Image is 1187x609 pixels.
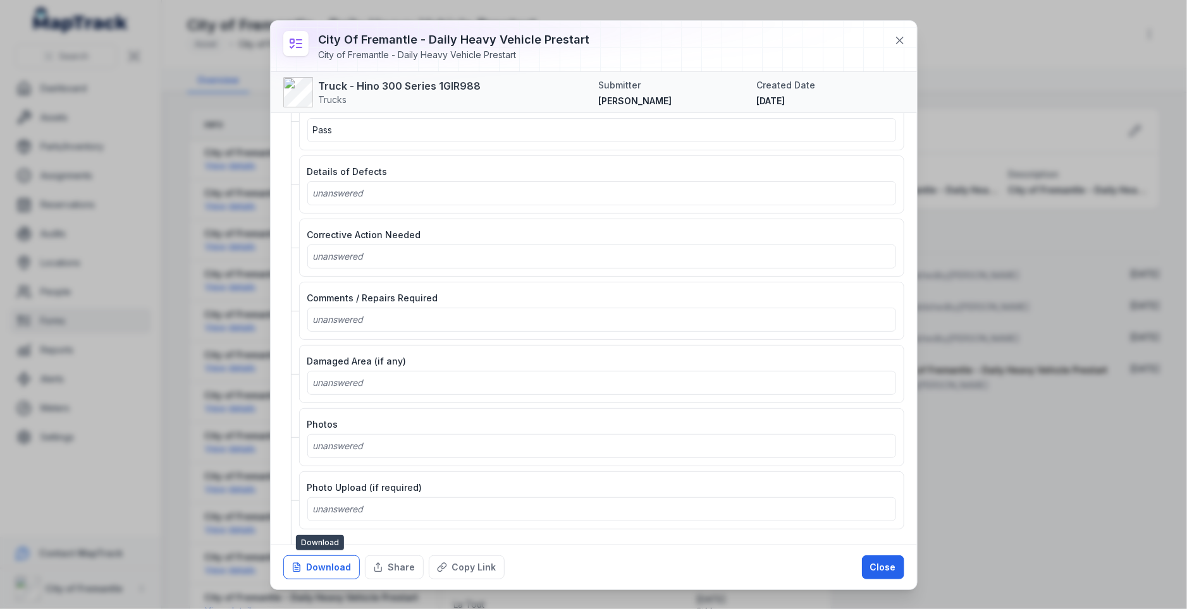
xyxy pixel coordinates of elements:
button: Download [283,555,360,579]
a: Truck - Hino 300 Series 1GIR988Trucks [283,77,589,107]
span: Created Date [756,80,815,90]
button: Share [365,555,424,579]
span: Submitter [599,80,641,90]
button: Close [862,555,904,579]
button: Copy Link [429,555,505,579]
span: unanswered [313,440,364,451]
span: unanswered [313,251,364,262]
span: unanswered [313,188,364,198]
div: City of Fremantle - Daily Heavy Vehicle Prestart [319,49,590,61]
span: unanswered [313,314,364,325]
span: Download [296,535,344,550]
h3: City of Fremantle - Daily Heavy Vehicle Prestart [319,31,590,49]
span: [DATE] [756,95,785,106]
span: Comments / Repairs Required [307,292,438,303]
span: Pass [313,124,333,135]
span: [PERSON_NAME] [599,95,672,106]
span: Photos [307,419,338,430]
span: Details of Defects [307,166,388,177]
span: Trucks [319,94,347,105]
span: unanswered [313,377,364,388]
strong: Truck - Hino 300 Series 1GIR988 [319,78,481,93]
span: Damaged Area (if any) [307,356,407,366]
span: Photo Upload (if required) [307,482,422,493]
time: 15/10/2025, 6:57:06 am [756,95,785,106]
span: Corrective Action Needed [307,229,421,240]
span: unanswered [313,503,364,514]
